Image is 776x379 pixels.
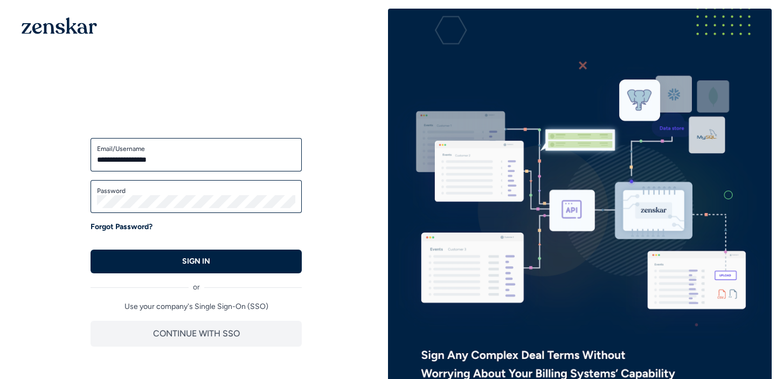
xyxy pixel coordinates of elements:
[97,187,295,195] label: Password
[91,273,302,293] div: or
[182,256,210,267] p: SIGN IN
[91,301,302,312] p: Use your company's Single Sign-On (SSO)
[91,250,302,273] button: SIGN IN
[22,17,97,34] img: 1OGAJ2xQqyY4LXKgY66KYq0eOWRCkrZdAb3gUhuVAqdWPZE9SRJmCz+oDMSn4zDLXe31Ii730ItAGKgCKgCCgCikA4Av8PJUP...
[91,321,302,347] button: CONTINUE WITH SSO
[97,144,295,153] label: Email/Username
[91,222,153,232] a: Forgot Password?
